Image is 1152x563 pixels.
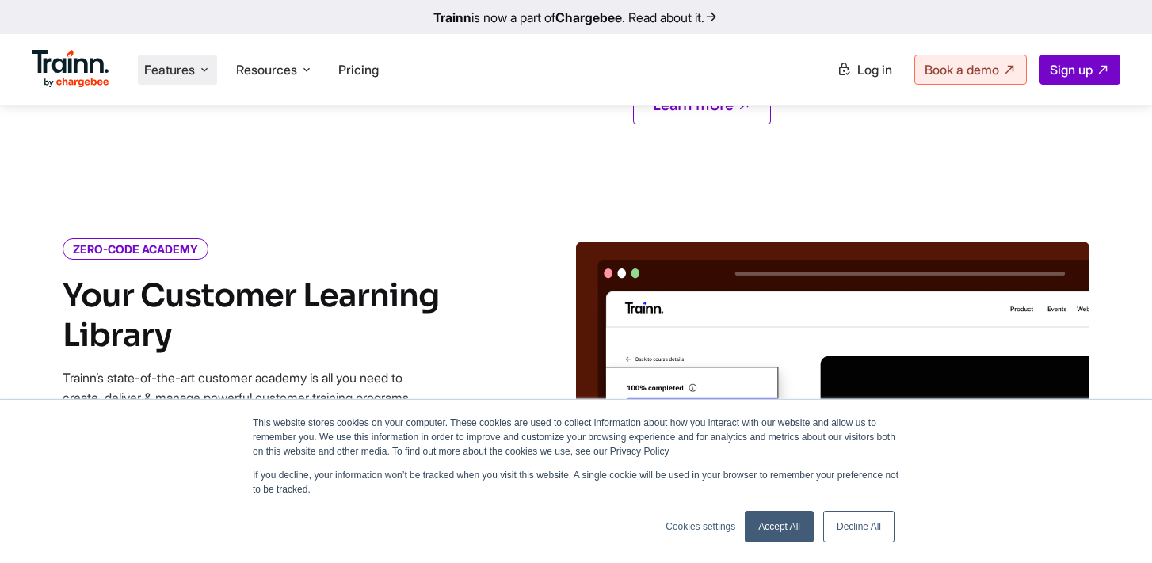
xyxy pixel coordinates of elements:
[914,55,1027,85] a: Book a demo
[1050,62,1093,78] span: Sign up
[1039,55,1120,85] a: Sign up
[823,511,895,542] a: Decline All
[827,55,902,84] a: Log in
[63,368,443,408] p: Trainn’s state-of-the-art customer academy is all you need to create, deliver & manage powerful c...
[144,61,195,78] span: Features
[253,416,899,458] p: This website stores cookies on your computer. These cookies are used to collect information about...
[236,61,297,78] span: Resources
[63,238,208,260] i: ZERO-CODE ACADEMY
[555,10,622,25] b: Chargebee
[63,276,443,356] h4: Your Customer Learning Library
[253,468,899,496] p: If you decline, your information won’t be tracked when you visit this website. A single cookie wi...
[338,62,379,78] a: Pricing
[666,519,735,534] a: Cookies settings
[857,62,892,78] span: Log in
[433,10,471,25] b: Trainn
[32,50,109,88] img: Trainn Logo
[925,62,999,78] span: Book a demo
[745,511,814,542] a: Accept All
